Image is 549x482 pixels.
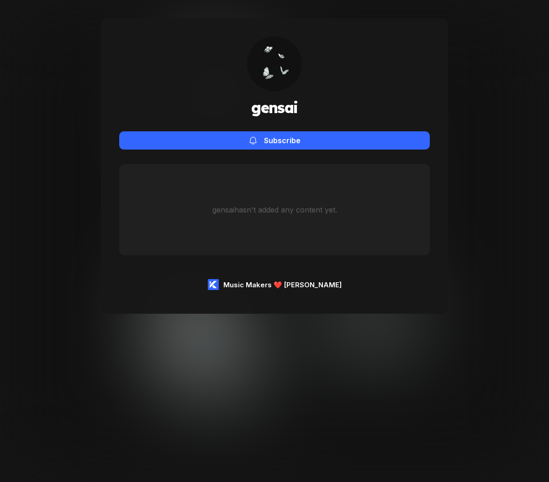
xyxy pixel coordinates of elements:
div: Subscribe [264,136,301,145]
button: Subscribe [119,131,430,150]
div: gensai [247,36,302,91]
div: gensai hasn't added any content yet. [212,205,337,214]
h1: gensai [251,98,297,117]
a: Music Makers ❤️ [PERSON_NAME] [208,279,342,290]
div: Music Makers ❤️ [PERSON_NAME] [223,280,342,289]
img: ab6761610000e5eb2dca2768c660db51210a9e6a [247,36,302,91]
